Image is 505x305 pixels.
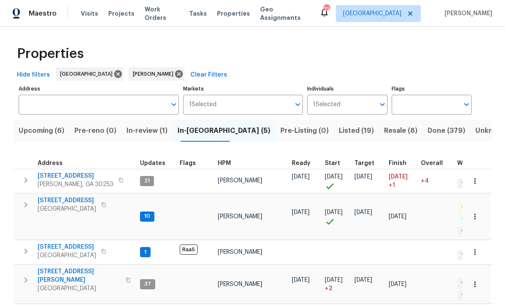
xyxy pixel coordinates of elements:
span: [STREET_ADDRESS][PERSON_NAME] [38,267,121,284]
span: [DATE] [325,277,343,283]
td: 4 day(s) past target finish date [417,169,454,193]
td: Project started on time [321,193,351,240]
span: [DATE] [389,281,406,287]
span: Properties [217,9,250,18]
span: [PERSON_NAME] [218,281,262,287]
div: [GEOGRAPHIC_DATA] [56,67,124,81]
span: [GEOGRAPHIC_DATA] [38,251,96,260]
span: [STREET_ADDRESS] [38,196,96,205]
td: Project started on time [321,169,351,193]
div: Earliest renovation start date (first business day after COE or Checkout) [292,160,318,166]
span: Hide filters [17,70,50,80]
span: 37 [141,280,154,288]
span: [PERSON_NAME] [218,214,262,220]
span: [DATE] [325,174,343,180]
span: Upcoming (6) [19,125,64,137]
span: [DATE] [354,209,372,215]
div: 73 [324,5,329,14]
span: [GEOGRAPHIC_DATA] [38,284,121,293]
span: Properties [17,49,84,58]
div: Projected renovation finish date [389,160,414,166]
span: [GEOGRAPHIC_DATA] [343,9,401,18]
label: Flags [392,86,472,91]
span: [DATE] [389,214,406,220]
span: Flags [180,160,196,166]
span: 1 Done [458,217,481,224]
span: 1 Sent [458,292,480,300]
span: [PERSON_NAME] [218,249,262,255]
button: Open [168,99,180,110]
span: Target [354,160,374,166]
span: Visits [81,9,98,18]
span: 1 WIP [458,252,477,259]
span: RaaS [180,245,198,255]
span: 10 [141,213,154,220]
span: [PERSON_NAME], GA 30253 [38,180,113,189]
td: Scheduled to finish 1 day(s) late [385,169,417,193]
span: +1 [389,181,395,190]
span: 1 Accepted [458,228,494,236]
span: Finish [389,160,406,166]
span: Pre-reno (0) [74,125,116,137]
span: 1 Selected [313,101,340,108]
span: [DATE] [292,277,310,283]
span: [STREET_ADDRESS] [38,243,96,251]
span: [GEOGRAPHIC_DATA] [60,70,116,78]
span: [PERSON_NAME] [218,178,262,184]
button: Clear Filters [187,67,231,83]
span: +4 [421,178,429,184]
span: Work Orders [145,5,179,22]
label: Markets [183,86,303,91]
span: Tasks [189,11,207,16]
div: Actual renovation start date [325,160,348,166]
label: Individuals [307,86,387,91]
span: In-[GEOGRAPHIC_DATA] (5) [178,125,270,137]
span: Maestro [29,9,57,18]
span: 1 Selected [189,101,217,108]
span: [DATE] [292,174,310,180]
button: Open [376,99,388,110]
span: Ready [292,160,310,166]
span: In-review (1) [126,125,167,137]
span: [GEOGRAPHIC_DATA] [38,205,96,213]
span: 1 WIP [458,180,477,187]
span: [PERSON_NAME] [441,9,492,18]
span: 1 [141,249,150,256]
span: Listed (19) [339,125,374,137]
div: Days past target finish date [421,160,450,166]
span: HPM [218,160,231,166]
span: Overall [421,160,443,166]
span: [DATE] [292,209,310,215]
div: [PERSON_NAME] [129,67,184,81]
div: Target renovation project end date [354,160,382,166]
span: Resale (8) [384,125,417,137]
span: + 2 [325,284,332,293]
span: 1 QC [458,205,476,212]
label: Address [19,86,179,91]
span: Geo Assignments [260,5,309,22]
span: Clear Filters [190,70,227,80]
span: [PERSON_NAME] [133,70,177,78]
span: [DATE] [354,277,372,283]
span: 1 WIP [458,280,477,288]
span: Address [38,160,63,166]
button: Open [461,99,472,110]
span: [DATE] [389,174,408,180]
span: Start [325,160,340,166]
span: [DATE] [325,209,343,215]
span: [DATE] [354,174,372,180]
span: [STREET_ADDRESS] [38,172,113,180]
button: Open [292,99,304,110]
span: WO Completion [457,160,504,166]
button: Hide filters [14,67,53,83]
span: 21 [141,177,153,184]
span: Done (379) [428,125,465,137]
td: Project started 2 days late [321,265,351,304]
span: Pre-Listing (0) [280,125,329,137]
span: Projects [108,9,134,18]
span: Updates [140,160,165,166]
